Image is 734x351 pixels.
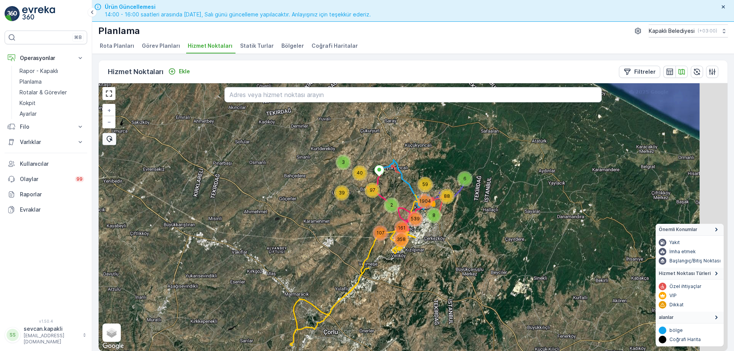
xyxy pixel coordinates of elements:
p: [EMAIL_ADDRESS][DOMAIN_NAME] [24,333,79,345]
p: ( +03:00 ) [698,28,717,34]
span: Hizmet Noktaları [188,42,232,50]
p: ⌘B [74,34,82,40]
span: 59 [422,181,428,187]
div: 1904 [417,194,433,209]
span: Ürün Güncellemesi [105,3,371,11]
img: logo_light-DOdMpM7g.png [22,6,55,21]
div: 539 [408,211,423,226]
span: 2 [390,202,393,208]
p: 99 [76,176,83,182]
span: 3 [342,159,345,165]
input: Adres veya hizmet noktası arayın [224,87,602,102]
p: Filo [20,123,72,131]
p: Varlıklar [20,138,72,146]
div: 88 [439,189,455,204]
a: Yakınlaştır [103,105,115,116]
summary: alanlar [656,312,724,324]
div: 161 [394,220,409,236]
div: 358 [393,232,409,247]
a: Layers [103,324,120,341]
a: Uzaklaştır [103,116,115,128]
div: 6 [457,171,473,186]
span: 161 [398,225,406,231]
a: Olaylar99 [5,171,87,187]
span: v 1.50.4 [5,319,87,324]
p: Rotalar & Görevler [19,89,67,96]
a: Raporlar [5,187,87,202]
p: Filtreler [634,68,656,76]
button: Ekle [165,67,193,76]
button: Filtreler [619,66,660,78]
summary: Önemli Konumlar [656,224,724,236]
p: Ayarlar [19,110,37,118]
p: Kokpit [19,99,36,107]
p: Kapaklı Belediyesi [649,27,695,35]
p: Planlama [98,25,140,37]
div: 59 [417,177,433,192]
a: View Fullscreen [103,88,115,99]
div: 107 [373,225,388,241]
div: 3 [336,155,351,170]
span: 40 [357,170,363,176]
span: Hizmet Noktası Türleri [659,270,711,277]
p: Hizmet Noktaları [108,66,164,77]
div: SS [6,329,19,341]
span: 39 [339,190,345,196]
span: 6 [463,176,466,181]
span: − [107,118,111,125]
button: SSsevcan.kapakli[EMAIL_ADDRESS][DOMAIN_NAME] [5,325,87,345]
p: Operasyonlar [20,54,72,62]
div: 2 [384,197,399,213]
p: Dikkat [669,302,684,308]
span: Önemli Konumlar [659,226,697,233]
a: Planlama [16,76,87,87]
p: bölge [669,327,683,333]
button: Operasyonlar [5,50,87,66]
p: Başlangıç/Bitiş Noktası [669,258,721,264]
a: Rotalar & Görevler [16,87,87,98]
p: Rapor - Kapaklı [19,67,58,75]
p: Yakıt [669,239,680,246]
span: alanlar [659,314,674,320]
p: Raporlar [20,191,84,198]
a: Ayarlar [16,108,87,119]
div: 40 [352,165,367,181]
button: Varlıklar [5,134,87,150]
p: Coğrafi Harita [669,336,701,343]
a: Bu bölgeyi Google Haritalar'da açın (yeni pencerede açılır) [101,341,126,351]
span: 88 [444,193,450,199]
p: Kullanıcılar [20,160,84,168]
p: sevcan.kapakli [24,325,79,333]
span: 539 [411,216,420,222]
p: İmha etmek [669,249,696,255]
summary: Hizmet Noktası Türleri [656,268,724,280]
p: Evraklar [20,206,84,214]
a: Kullanıcılar [5,156,87,171]
span: 1904 [419,198,431,204]
span: 358 [397,236,406,242]
p: VIP [669,293,677,299]
button: Filo [5,119,87,134]
span: 97 [370,187,375,193]
a: Kokpit [16,98,87,108]
p: Ekle [179,68,190,75]
span: + [107,107,111,113]
a: Rapor - Kapaklı [16,66,87,76]
p: Planlama [19,78,42,86]
span: Görev Planları [142,42,180,50]
a: Evraklar [5,202,87,217]
span: 14:00 - 16:00 saatleri arasında [DATE], Salı günü güncelleme yapılacaktır. Anlayışınız için teşek... [105,11,371,18]
span: 8 [432,212,435,218]
span: Bölgeler [281,42,304,50]
div: 97 [365,183,380,198]
div: Toplu Seçim [102,133,116,145]
span: Rota Planları [100,42,134,50]
span: Statik Turlar [240,42,274,50]
div: 39 [334,185,349,201]
img: Google [101,341,126,351]
p: Özel ihtiyaçlar [669,283,702,290]
button: Kapaklı Belediyesi(+03:00) [649,24,728,37]
p: Olaylar [20,175,70,183]
span: Coğrafi Haritalar [312,42,358,50]
span: 107 [377,230,385,236]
